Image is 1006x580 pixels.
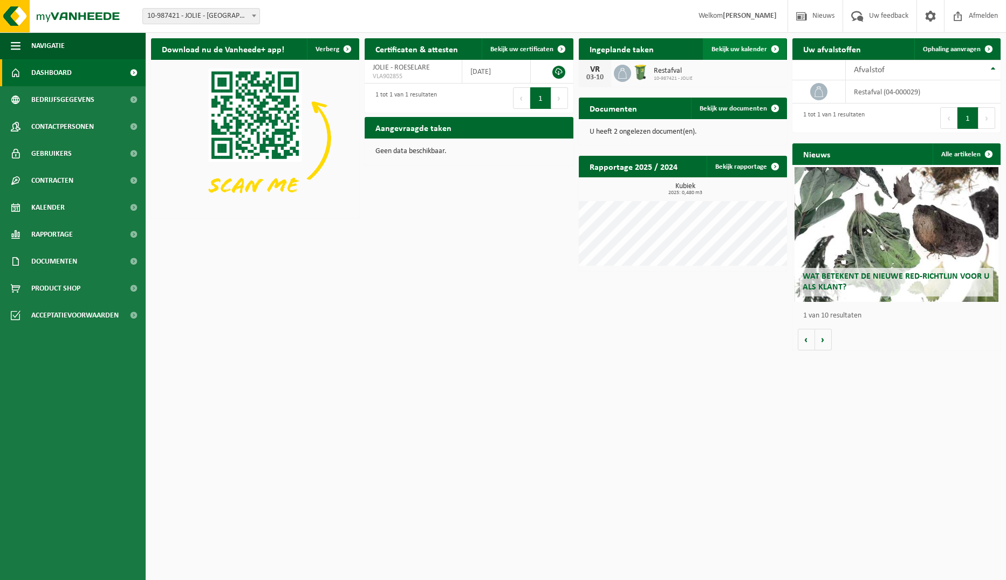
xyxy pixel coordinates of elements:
[798,329,815,350] button: Vorige
[579,156,688,177] h2: Rapportage 2025 / 2024
[723,12,777,20] strong: [PERSON_NAME]
[711,46,767,53] span: Bekijk uw kalender
[31,86,94,113] span: Bedrijfsgegevens
[31,221,73,248] span: Rapportage
[846,80,1001,103] td: restafval (04-000029)
[370,86,437,110] div: 1 tot 1 van 1 resultaten
[803,312,995,320] p: 1 van 10 resultaten
[631,63,649,81] img: WB-0240-HPE-GN-50
[365,117,462,138] h2: Aangevraagde taken
[940,107,957,129] button: Previous
[307,38,358,60] button: Verberg
[551,87,568,109] button: Next
[579,98,648,119] h2: Documenten
[933,143,1000,165] a: Alle artikelen
[798,106,865,130] div: 1 tot 1 van 1 resultaten
[373,64,430,72] span: JOLIE - ROESELARE
[530,87,551,109] button: 1
[31,140,72,167] span: Gebruikers
[143,9,259,24] span: 10-987421 - JOLIE - ROESELARE
[700,105,767,112] span: Bekijk uw documenten
[914,38,1000,60] a: Ophaling aanvragen
[31,113,94,140] span: Contactpersonen
[978,107,995,129] button: Next
[654,75,693,82] span: 10-987421 - JOLIE
[691,98,786,119] a: Bekijk uw documenten
[490,46,553,53] span: Bekijk uw certificaten
[513,87,530,109] button: Previous
[803,272,989,291] span: Wat betekent de nieuwe RED-richtlijn voor u als klant?
[923,46,981,53] span: Ophaling aanvragen
[31,194,65,221] span: Kalender
[584,74,606,81] div: 03-10
[795,167,999,302] a: Wat betekent de nieuwe RED-richtlijn voor u als klant?
[792,38,872,59] h2: Uw afvalstoffen
[584,65,606,74] div: VR
[31,59,72,86] span: Dashboard
[142,8,260,24] span: 10-987421 - JOLIE - ROESELARE
[654,67,693,75] span: Restafval
[31,32,65,59] span: Navigatie
[854,66,885,74] span: Afvalstof
[31,248,77,275] span: Documenten
[584,183,787,196] h3: Kubiek
[815,329,832,350] button: Volgende
[31,275,80,302] span: Product Shop
[31,302,119,329] span: Acceptatievoorwaarden
[365,38,469,59] h2: Certificaten & attesten
[792,143,841,164] h2: Nieuws
[590,128,776,136] p: U heeft 2 ongelezen document(en).
[703,38,786,60] a: Bekijk uw kalender
[707,156,786,177] a: Bekijk rapportage
[375,148,562,155] p: Geen data beschikbaar.
[373,72,454,81] span: VLA902855
[316,46,339,53] span: Verberg
[151,38,295,59] h2: Download nu de Vanheede+ app!
[579,38,665,59] h2: Ingeplande taken
[151,60,359,216] img: Download de VHEPlus App
[462,60,531,84] td: [DATE]
[482,38,572,60] a: Bekijk uw certificaten
[31,167,73,194] span: Contracten
[957,107,978,129] button: 1
[584,190,787,196] span: 2025: 0,480 m3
